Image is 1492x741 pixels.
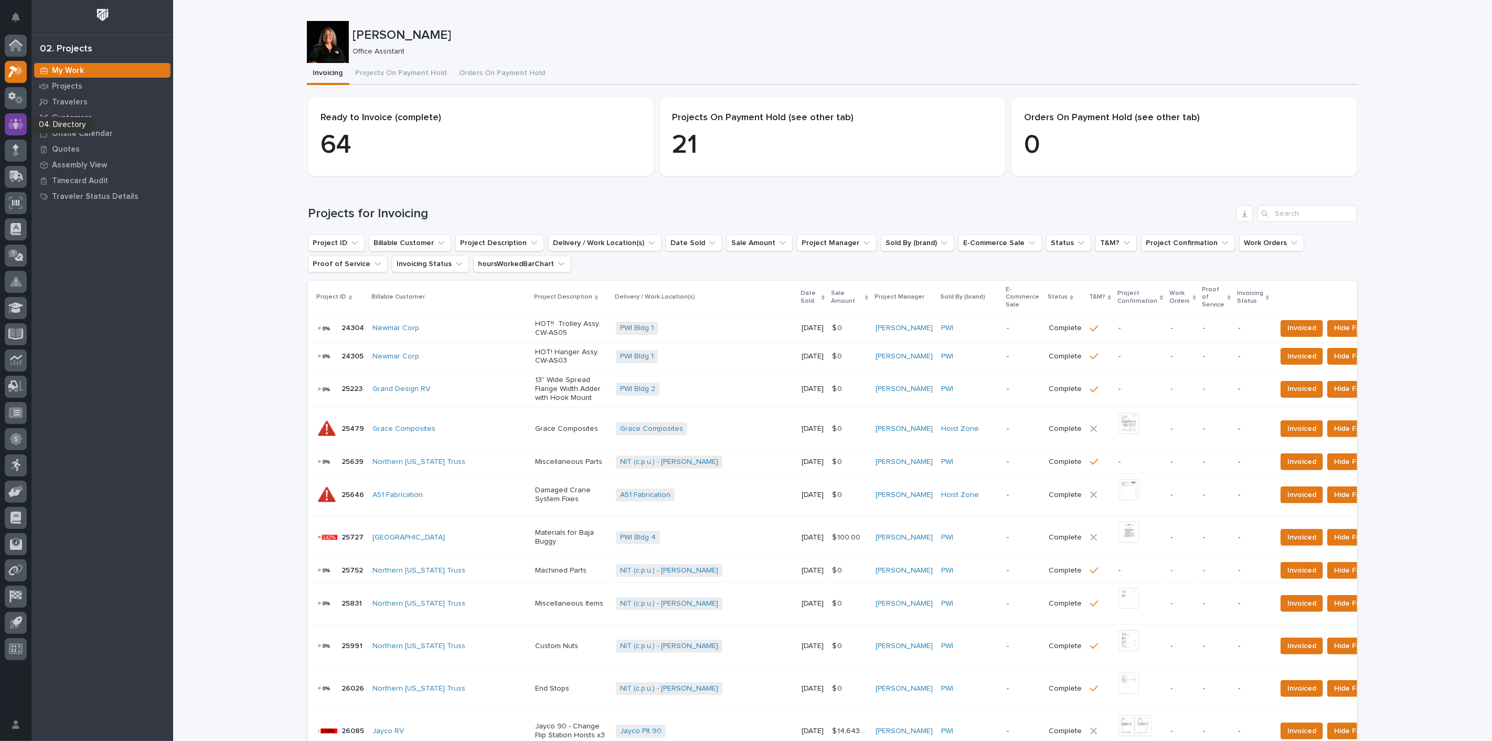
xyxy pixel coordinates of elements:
[308,314,1407,343] tr: 2430424304 Newmar Corp HOT!! Trolley Assy. CW-AS05PWI Bldg 1 [DATE]$ 0$ 0 [PERSON_NAME] PWI -Comp...
[1049,352,1082,361] p: Complete
[1334,640,1383,652] span: Hide From List
[1238,727,1268,736] p: -
[876,324,933,333] a: [PERSON_NAME]
[40,44,92,55] div: 02. Projects
[535,528,608,546] p: Materials for Baja Buggy
[1089,291,1105,303] p: T&M?
[534,291,592,303] p: Project Description
[832,725,869,736] p: $ 14,643.00
[1118,385,1162,394] p: -
[31,173,173,188] a: Timecard Audit
[342,597,364,608] p: 25831
[52,192,138,202] p: Traveler Status Details
[1141,235,1235,251] button: Project Confirmation
[1238,324,1268,333] p: -
[1327,420,1390,437] button: Hide From List
[832,531,862,542] p: $ 100.00
[31,94,173,110] a: Travelers
[1171,458,1195,467] p: -
[1287,322,1316,334] span: Invoiced
[1171,642,1195,651] p: -
[941,599,953,608] a: PWI
[321,112,641,124] p: Ready to Invoice (complete)
[31,157,173,173] a: Assembly View
[802,684,824,693] p: [DATE]
[1334,531,1383,544] span: Hide From List
[1238,458,1268,467] p: -
[1049,385,1082,394] p: Complete
[1327,381,1390,398] button: Hide From List
[372,727,404,736] a: Jayco RV
[802,458,824,467] p: [DATE]
[881,235,954,251] button: Sold By (brand)
[832,640,844,651] p: $ 0
[1049,458,1082,467] p: Complete
[620,727,662,736] a: Jayco Plt 90
[1238,642,1268,651] p: -
[392,256,469,272] button: Invoicing Status
[1171,533,1195,542] p: -
[342,564,365,575] p: 25752
[1024,112,1345,124] p: Orders On Payment Hold (see other tab)
[1287,725,1316,737] span: Invoiced
[876,566,933,575] a: [PERSON_NAME]
[1287,682,1316,695] span: Invoiced
[620,385,655,394] a: PWI Bldg 2
[1171,491,1195,500] p: -
[308,668,1407,710] tr: 2602626026 Northern [US_STATE] Truss End StopsNIT (c.p.u.) - [PERSON_NAME] [DATE]$ 0$ 0 [PERSON_N...
[1007,727,1040,736] p: -
[958,235,1042,251] button: E-Commerce Sale
[1238,684,1268,693] p: -
[832,456,844,467] p: $ 0
[1334,682,1383,695] span: Hide From List
[876,684,933,693] a: [PERSON_NAME]
[1006,284,1041,311] p: E-Commerce Sale
[52,98,88,107] p: Travelers
[1238,385,1268,394] p: -
[372,425,435,433] a: Grace Composites
[1117,288,1157,307] p: Project Confirmation
[1257,205,1357,222] input: Search
[1007,599,1040,608] p: -
[802,533,824,542] p: [DATE]
[342,531,366,542] p: 25727
[535,486,608,504] p: Damaged Crane System Fixes
[941,385,953,394] a: PWI
[1007,385,1040,394] p: -
[1287,531,1316,544] span: Invoiced
[1203,599,1230,608] p: -
[876,727,933,736] a: [PERSON_NAME]
[1007,491,1040,500] p: -
[1238,566,1268,575] p: -
[1007,425,1040,433] p: -
[832,564,844,575] p: $ 0
[831,288,862,307] p: Sale Amount
[1171,352,1195,361] p: -
[1007,458,1040,467] p: -
[372,533,445,542] a: [GEOGRAPHIC_DATA]
[1238,352,1268,361] p: -
[535,348,608,366] p: HOT! Hanger Assy. CW-AS03
[1171,385,1195,394] p: -
[52,82,82,91] p: Projects
[342,322,366,333] p: 24304
[1281,348,1323,365] button: Invoiced
[1334,322,1383,334] span: Hide From List
[832,383,844,394] p: $ 0
[941,458,953,467] a: PWI
[802,425,824,433] p: [DATE]
[797,235,877,251] button: Project Manager
[535,458,608,467] p: Miscellaneous Parts
[876,533,933,542] a: [PERSON_NAME]
[941,491,979,500] a: Hoist Zone
[1238,425,1268,433] p: -
[876,385,933,394] a: [PERSON_NAME]
[1327,638,1390,654] button: Hide From List
[353,28,1355,43] p: [PERSON_NAME]
[941,566,953,575] a: PWI
[1239,235,1304,251] button: Work Orders
[1007,352,1040,361] p: -
[620,491,670,500] a: A51 Fabrication
[308,256,388,272] button: Proof of Service
[941,684,953,693] a: PWI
